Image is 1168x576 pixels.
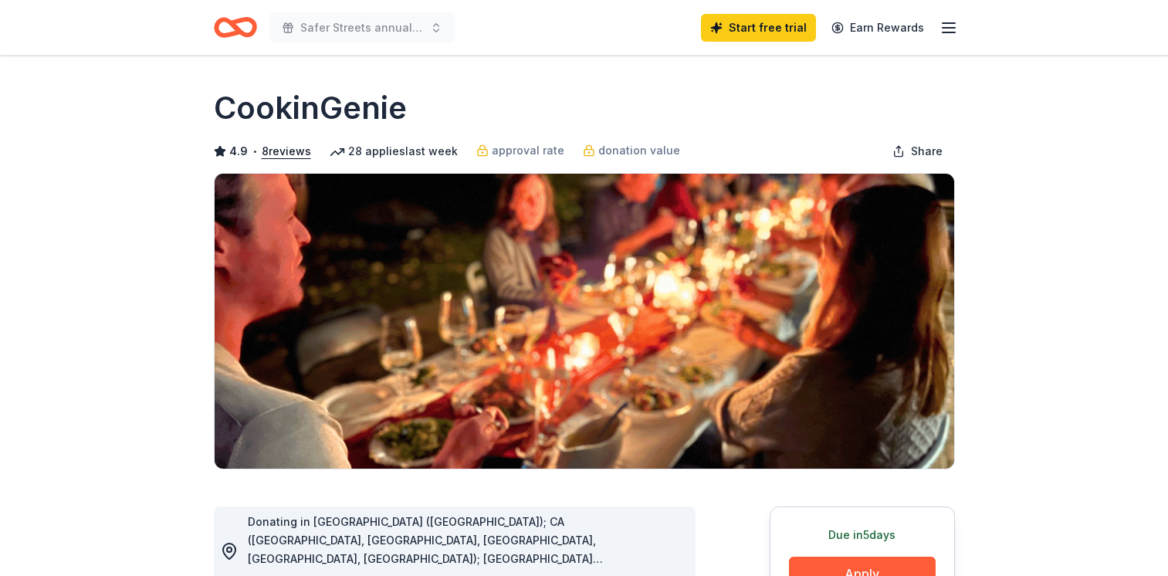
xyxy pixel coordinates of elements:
[789,526,936,544] div: Due in 5 days
[330,142,458,161] div: 28 applies last week
[583,141,680,160] a: donation value
[701,14,816,42] a: Start free trial
[215,174,954,469] img: Image for CookinGenie
[300,19,424,37] span: Safer Streets annual car show
[214,9,257,46] a: Home
[880,136,955,167] button: Share
[822,14,933,42] a: Earn Rewards
[262,142,311,161] button: 8reviews
[252,145,257,158] span: •
[598,141,680,160] span: donation value
[492,141,564,160] span: approval rate
[476,141,564,160] a: approval rate
[269,12,455,43] button: Safer Streets annual car show
[214,86,407,130] h1: CookinGenie
[911,142,943,161] span: Share
[229,142,248,161] span: 4.9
